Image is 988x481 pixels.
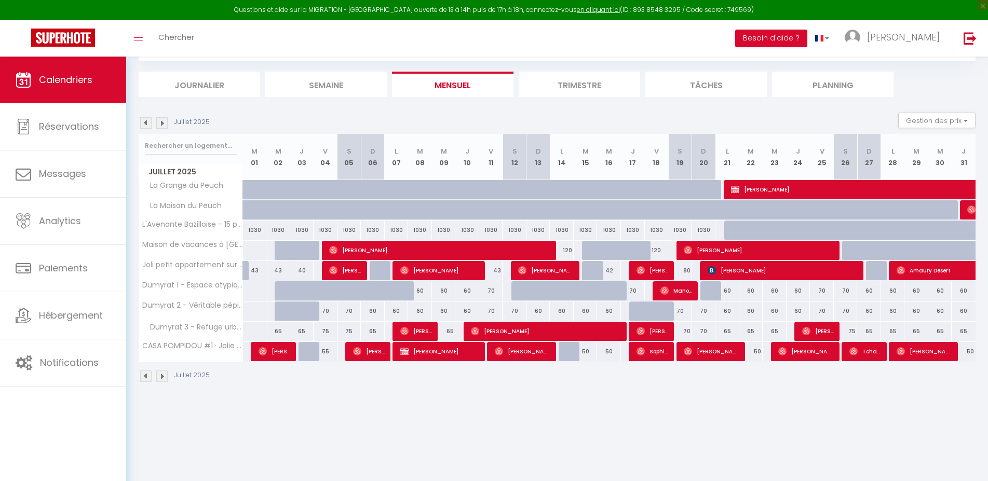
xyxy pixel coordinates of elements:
[597,221,621,240] div: 1030
[645,134,669,180] th: 18
[337,134,361,180] th: 05
[503,134,526,180] th: 12
[141,241,245,249] span: Maison de vacances à [GEOGRAPHIC_DATA]
[432,221,456,240] div: 1030
[637,260,668,280] span: [PERSON_NAME]
[857,281,881,300] div: 60
[479,261,503,280] div: 43
[597,301,621,321] div: 60
[962,146,966,156] abbr: J
[395,146,398,156] abbr: L
[174,117,210,127] p: Juillet 2025
[361,221,385,240] div: 1030
[645,241,669,260] div: 120
[266,322,290,341] div: 65
[40,356,99,369] span: Notifications
[39,73,92,86] span: Calendriers
[692,301,716,321] div: 70
[417,146,423,156] abbr: M
[692,221,716,240] div: 1030
[928,281,952,300] div: 60
[479,281,503,300] div: 70
[763,281,787,300] div: 60
[857,134,881,180] th: 27
[408,281,432,300] div: 60
[479,134,503,180] th: 11
[574,221,598,240] div: 1030
[526,134,550,180] th: 13
[715,301,739,321] div: 60
[275,146,281,156] abbr: M
[385,221,409,240] div: 1030
[881,301,905,321] div: 60
[141,221,245,228] span: L'Avenante Bazilloise - 15 pers
[739,134,763,180] th: 22
[735,30,807,47] button: Besoin d'aide ?
[329,240,552,260] span: [PERSON_NAME]
[952,342,976,361] div: 50
[243,134,267,180] th: 01
[763,134,787,180] th: 23
[583,146,589,156] abbr: M
[290,134,314,180] th: 03
[857,322,881,341] div: 65
[400,321,432,341] span: [PERSON_NAME]
[904,281,928,300] div: 60
[739,301,763,321] div: 60
[574,301,598,321] div: 60
[266,261,290,280] div: 43
[708,260,859,280] span: [PERSON_NAME]
[290,221,314,240] div: 1030
[526,301,550,321] div: 60
[668,134,692,180] th: 19
[314,301,337,321] div: 70
[536,146,541,156] abbr: D
[668,322,692,341] div: 70
[843,146,848,156] abbr: S
[787,281,810,300] div: 60
[881,281,905,300] div: 60
[39,309,103,322] span: Hébergement
[802,321,834,341] span: [PERSON_NAME]
[141,342,245,350] span: CASA POMPIDOU #1 · Jolie et [GEOGRAPHIC_DATA] 1
[810,301,834,321] div: 70
[314,342,337,361] div: 55
[347,146,351,156] abbr: S
[259,341,290,361] span: [PERSON_NAME]
[400,341,480,361] span: [PERSON_NAME]
[141,281,245,289] span: Dumyrat 1 - Espace atypique
[432,322,456,341] div: 65
[928,301,952,321] div: 60
[763,301,787,321] div: 60
[39,120,99,133] span: Réservations
[560,146,563,156] abbr: L
[928,322,952,341] div: 65
[503,301,526,321] div: 70
[550,221,574,240] div: 1030
[837,20,953,57] a: ... [PERSON_NAME]
[408,221,432,240] div: 1030
[845,30,860,45] img: ...
[392,72,513,97] li: Mensuel
[290,322,314,341] div: 65
[597,261,621,280] div: 42
[385,134,409,180] th: 07
[597,134,621,180] th: 16
[952,322,976,341] div: 65
[739,342,763,361] div: 50
[141,261,245,269] span: Joli petit appartement sur les hauteurs de BRIVE
[904,134,928,180] th: 29
[361,322,385,341] div: 65
[577,5,620,14] a: en cliquant ici
[290,261,314,280] div: 40
[151,20,202,57] a: Chercher
[637,321,668,341] span: [PERSON_NAME]
[145,136,237,155] input: Rechercher un logement...
[637,341,668,361] span: Sophie &
[897,341,952,361] span: [PERSON_NAME]
[139,72,260,97] li: Journalier
[867,31,940,44] span: [PERSON_NAME]
[891,146,895,156] abbr: L
[621,134,645,180] th: 17
[337,301,361,321] div: 70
